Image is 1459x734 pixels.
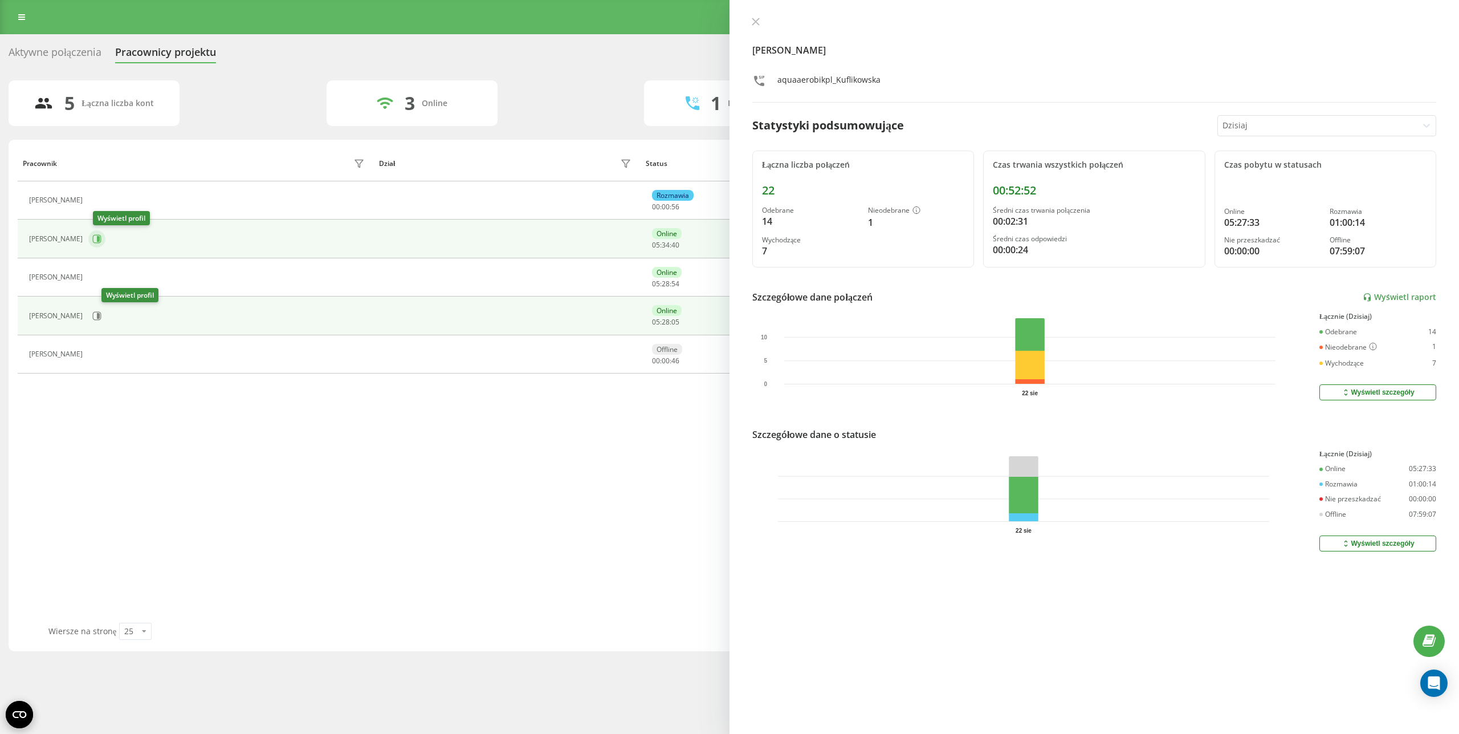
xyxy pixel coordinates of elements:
div: Statystyki podsumowujące [752,117,904,134]
span: 05 [652,317,660,327]
div: 7 [1432,359,1436,367]
div: Rozmawia [652,190,694,201]
div: Wychodzące [762,236,859,244]
span: 00 [662,202,670,212]
div: Czas trwania wszystkich połączeń [993,160,1195,170]
span: 00 [662,356,670,366]
div: Online [1319,465,1346,473]
div: Wychodzące [1319,359,1364,367]
span: 05 [671,317,679,327]
div: 1 [711,92,721,114]
div: 05:27:33 [1409,465,1436,473]
div: Rozmawia [1319,480,1358,488]
text: 22 sie [1022,390,1038,396]
div: 07:59:07 [1330,244,1427,258]
div: Rozmawia [1330,208,1427,216]
div: [PERSON_NAME] [29,350,85,358]
div: Online [652,267,682,278]
div: Łącznie (Dzisiaj) [1319,450,1436,458]
div: Online [1224,208,1321,216]
div: 00:00:24 [993,243,1195,257]
span: Wiersze na stronę [48,626,116,636]
div: [PERSON_NAME] [29,235,85,243]
div: : : [652,203,679,211]
span: 34 [662,240,670,250]
text: 5 [764,358,768,364]
div: Wyświetl profil [101,288,158,302]
div: Online [652,228,682,239]
div: Status [646,160,667,168]
text: 0 [764,381,768,387]
span: 28 [662,279,670,289]
div: Open Intercom Messenger [1420,670,1448,697]
div: Offline [652,344,682,355]
div: Pracownik [23,160,57,168]
div: Odebrane [762,206,859,214]
div: 07:59:07 [1409,510,1436,518]
div: 3 [405,92,415,114]
div: Szczegółowe dane o statusie [752,428,876,441]
div: Średni czas odpowiedzi [993,235,1195,243]
div: Nie przeszkadzać [1319,495,1381,503]
span: 05 [652,279,660,289]
div: Online [422,99,447,108]
span: 54 [671,279,679,289]
div: 22 [762,184,964,197]
text: 22 sie [1016,528,1032,534]
text: 10 [761,334,768,340]
div: Offline [1319,510,1346,518]
div: Odebrane [1319,328,1357,336]
div: Pracownicy projektu [115,46,216,64]
button: Wyświetl szczegóły [1319,384,1436,400]
div: 14 [1428,328,1436,336]
div: 25 [124,626,133,637]
div: Łącznie (Dzisiaj) [1319,313,1436,321]
div: aquaaerobikpl_Kuflikowska [777,74,881,91]
div: 05:27:33 [1224,216,1321,229]
span: 05 [652,240,660,250]
div: 1 [868,216,965,229]
div: Łączna liczba kont [81,99,153,108]
div: Nieodebrane [1319,343,1377,352]
a: Wyświetl raport [1363,293,1436,302]
div: Rozmawiają [728,99,773,108]
div: Wyświetl szczegóły [1341,539,1414,548]
div: : : [652,357,679,365]
div: [PERSON_NAME] [29,196,85,204]
div: Nieodebrane [868,206,965,216]
div: : : [652,280,679,288]
span: 56 [671,202,679,212]
div: Nie przeszkadzać [1224,236,1321,244]
div: Offline [1330,236,1427,244]
button: Wyświetl szczegóły [1319,536,1436,551]
span: 28 [662,317,670,327]
div: 00:00:00 [1224,244,1321,258]
h4: [PERSON_NAME] [752,43,1436,57]
div: 00:02:31 [993,214,1195,228]
div: 1 [1432,343,1436,352]
div: 00:52:52 [993,184,1195,197]
div: Online [652,305,682,316]
div: 01:00:14 [1409,480,1436,488]
span: 00 [652,356,660,366]
button: Open CMP widget [6,701,33,728]
span: 46 [671,356,679,366]
div: Wyświetl profil [93,211,150,225]
div: Czas pobytu w statusach [1224,160,1427,170]
div: [PERSON_NAME] [29,312,85,320]
div: 01:00:14 [1330,216,1427,229]
div: Dział [379,160,395,168]
span: 00 [652,202,660,212]
div: Średni czas trwania połączenia [993,206,1195,214]
div: Aktywne połączenia [9,46,101,64]
div: : : [652,318,679,326]
div: 7 [762,244,859,258]
div: 00:00:00 [1409,495,1436,503]
span: 40 [671,240,679,250]
div: [PERSON_NAME] [29,273,85,281]
div: : : [652,241,679,249]
div: Łączna liczba połączeń [762,160,964,170]
div: Wyświetl szczegóły [1341,388,1414,397]
div: 5 [64,92,75,114]
div: Szczegółowe dane połączeń [752,290,873,304]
